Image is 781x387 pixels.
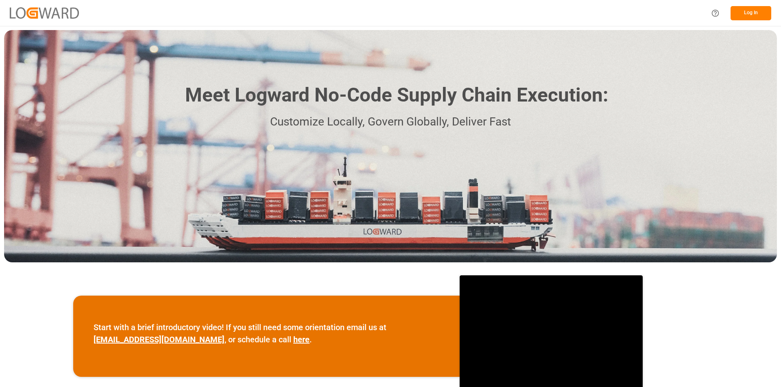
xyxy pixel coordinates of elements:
[94,321,439,346] p: Start with a brief introductory video! If you still need some orientation email us at , or schedu...
[10,7,79,18] img: Logward_new_orange.png
[173,113,608,131] p: Customize Locally, Govern Globally, Deliver Fast
[706,4,724,22] button: Help Center
[293,335,310,344] a: here
[731,6,771,20] button: Log In
[94,335,225,344] a: [EMAIL_ADDRESS][DOMAIN_NAME]
[185,81,608,110] h1: Meet Logward No-Code Supply Chain Execution:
